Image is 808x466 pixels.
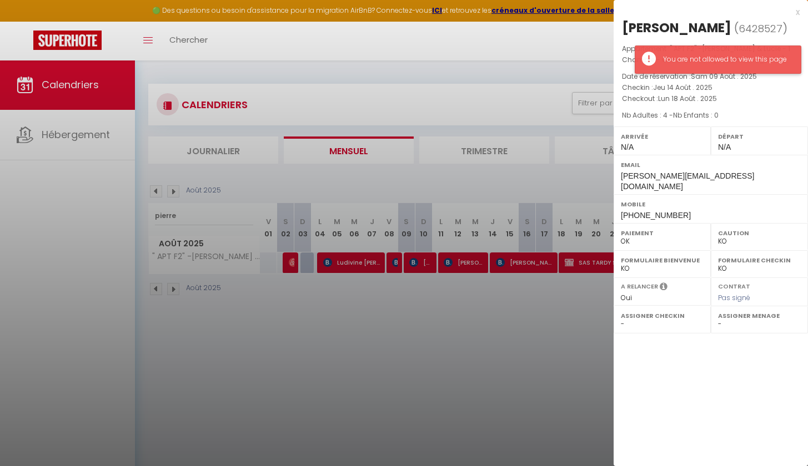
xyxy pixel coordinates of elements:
label: Assigner Checkin [621,310,704,321]
label: Contrat [718,282,750,289]
label: Assigner Menage [718,310,801,321]
span: Nb Adultes : 4 - [622,110,719,120]
span: [PERSON_NAME][EMAIL_ADDRESS][DOMAIN_NAME] [621,171,754,191]
span: N/A [718,143,731,151]
label: Mobile [621,199,801,210]
div: You are not allowed to view this page [663,54,790,65]
p: Appartement : [622,43,800,65]
p: Date de réservation : [622,71,800,82]
label: Formulaire Bienvenue [621,255,704,266]
span: Nb Enfants : 0 [673,110,719,120]
label: Caution [718,227,801,239]
p: Checkout : [622,93,800,104]
label: Email [621,159,801,170]
span: Lun 18 Août . 2025 [658,94,717,103]
span: " APT F2" -[PERSON_NAME] & Lucie - 1 Chambre - Cœur de ville - [GEOGRAPHIC_DATA] [622,44,790,64]
label: Départ [718,131,801,142]
span: [PHONE_NUMBER] [621,211,691,220]
i: Sélectionner OUI si vous souhaiter envoyer les séquences de messages post-checkout [660,282,668,294]
span: Sam 09 Août . 2025 [691,72,757,81]
span: N/A [621,143,634,151]
label: Arrivée [621,131,704,142]
label: Formulaire Checkin [718,255,801,266]
div: x [614,6,800,19]
span: Jeu 14 Août . 2025 [653,83,712,92]
button: Ouvrir le widget de chat LiveChat [9,4,42,38]
div: [PERSON_NAME] [622,19,731,37]
p: Checkin : [622,82,800,93]
span: ( ) [734,21,787,36]
span: Pas signé [718,293,750,302]
label: Paiement [621,227,704,239]
span: 6428527 [739,22,782,36]
label: A relancer [621,282,658,291]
